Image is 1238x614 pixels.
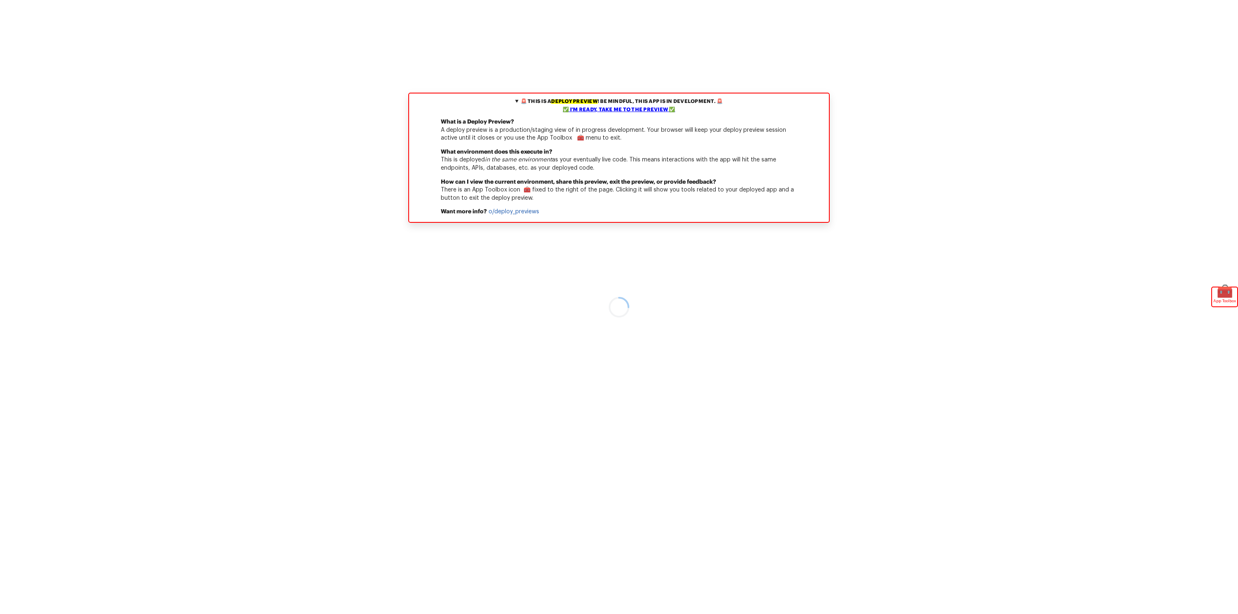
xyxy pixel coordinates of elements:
[489,209,539,215] a: o/deploy_previews
[409,148,829,178] p: This is deployed as your eventually live code. This means interactions with the app will hit the ...
[441,149,552,155] b: What environment does this execute in?
[441,209,487,215] b: Want more info?
[409,118,829,148] p: A deploy preview is a production/staging view of in progress development. Your browser will keep ...
[485,157,552,163] em: in the same environment
[441,119,514,125] b: What is a Deploy Preview?
[409,93,829,118] summary: 🚨 This is adeploy preview! Be mindful, this app is in development. 🚨✅ I'm ready, take me to the p...
[1213,297,1236,305] span: App Toolbox
[411,106,827,114] div: ✅ I'm ready, take me to the preview ✅
[1212,287,1237,306] div: 🧰App Toolbox
[551,99,597,104] mark: deploy preview
[441,179,716,185] b: How can I view the current environment, share this preview, exit the preview, or provide feedback?
[409,178,829,208] p: There is an App Toolbox icon 🧰 fixed to the right of the page. Clicking it will show you tools re...
[1212,287,1237,296] span: 🧰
